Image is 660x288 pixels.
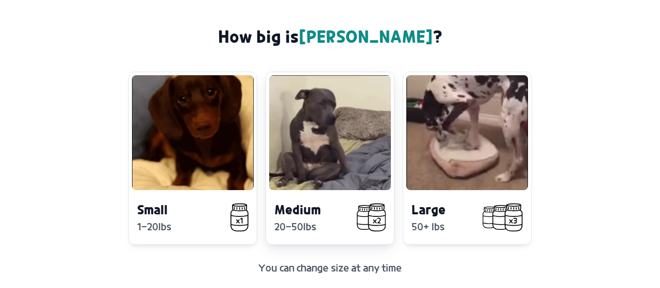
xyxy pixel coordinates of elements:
h4: Medium [274,201,337,218]
h3: How big is ? [218,26,442,47]
h4: Large [411,201,474,218]
p: 50+ lbs [411,220,474,233]
p: 20-50lbs [274,220,337,233]
p: 1-20lbs [137,220,200,233]
h4: Small [137,201,200,218]
span: [PERSON_NAME] [299,25,433,47]
p: You can change size at any time [258,261,402,275]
